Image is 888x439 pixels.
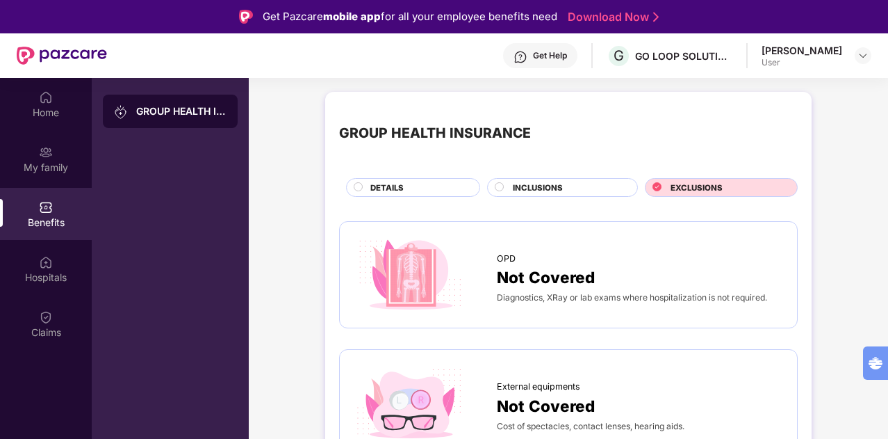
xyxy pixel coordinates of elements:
[136,104,227,118] div: GROUP HEALTH INSURANCE
[568,10,655,24] a: Download Now
[497,265,595,289] span: Not Covered
[114,105,128,119] img: svg+xml;base64,PHN2ZyB3aWR0aD0iMjAiIGhlaWdodD0iMjAiIHZpZXdCb3g9IjAgMCAyMCAyMCIgZmlsbD0ibm9uZSIgeG...
[513,50,527,64] img: svg+xml;base64,PHN2ZyBpZD0iSGVscC0zMngzMiIgeG1sbnM9Imh0dHA6Ly93d3cudzMub3JnLzIwMDAvc3ZnIiB3aWR0aD...
[323,10,381,23] strong: mobile app
[762,57,842,68] div: User
[354,236,466,314] img: icon
[653,10,659,24] img: Stroke
[339,122,531,144] div: GROUP HEALTH INSURANCE
[497,292,767,303] span: Diagnostics, XRay or lab exams where hospitalization is not required.
[635,49,732,63] div: GO LOOP SOLUTIONS PRIVATE LIMITED
[39,200,53,214] img: svg+xml;base64,PHN2ZyBpZD0iQmVuZWZpdHMiIHhtbG5zPSJodHRwOi8vd3d3LnczLm9yZy8yMDAwL3N2ZyIgd2lkdGg9Ij...
[497,252,516,266] span: OPD
[497,421,684,431] span: Cost of spectacles, contact lenses, hearing aids.
[497,380,580,394] span: External equipments
[614,47,624,64] span: G
[762,44,842,57] div: [PERSON_NAME]
[39,310,53,324] img: svg+xml;base64,PHN2ZyBpZD0iQ2xhaW0iIHhtbG5zPSJodHRwOi8vd3d3LnczLm9yZy8yMDAwL3N2ZyIgd2lkdGg9IjIwIi...
[857,50,869,61] img: svg+xml;base64,PHN2ZyBpZD0iRHJvcGRvd24tMzJ4MzIiIHhtbG5zPSJodHRwOi8vd3d3LnczLm9yZy8yMDAwL3N2ZyIgd2...
[513,182,563,194] span: INCLUSIONS
[370,182,404,194] span: DETAILS
[17,47,107,65] img: New Pazcare Logo
[263,8,557,25] div: Get Pazcare for all your employee benefits need
[39,90,53,104] img: svg+xml;base64,PHN2ZyBpZD0iSG9tZSIgeG1sbnM9Imh0dHA6Ly93d3cudzMub3JnLzIwMDAvc3ZnIiB3aWR0aD0iMjAiIG...
[39,255,53,269] img: svg+xml;base64,PHN2ZyBpZD0iSG9zcGl0YWxzIiB4bWxucz0iaHR0cDovL3d3dy53My5vcmcvMjAwMC9zdmciIHdpZHRoPS...
[39,145,53,159] img: svg+xml;base64,PHN2ZyB3aWR0aD0iMjAiIGhlaWdodD0iMjAiIHZpZXdCb3g9IjAgMCAyMCAyMCIgZmlsbD0ibm9uZSIgeG...
[239,10,253,24] img: Logo
[497,394,595,418] span: Not Covered
[533,50,567,61] div: Get Help
[671,182,723,194] span: EXCLUSIONS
